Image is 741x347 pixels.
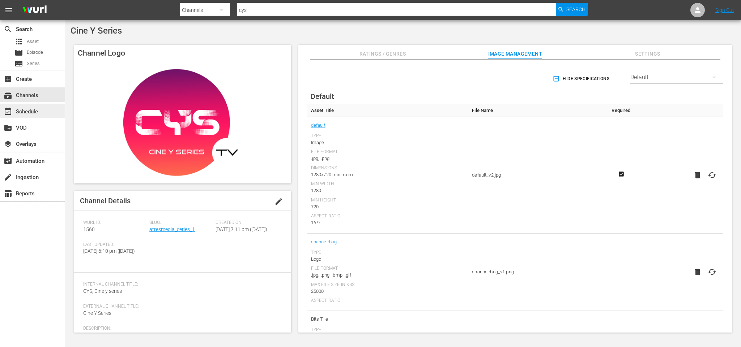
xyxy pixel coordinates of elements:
span: Hide Specifications [554,75,609,83]
span: Ingestion [4,173,12,182]
span: Created On: [216,220,278,226]
span: Internal Channel Title: [83,282,278,287]
span: Slug: [149,220,212,226]
span: Episode [27,49,43,56]
span: Search [4,25,12,34]
div: Default [630,67,723,87]
span: Automation [4,157,12,165]
span: Last Updated: [83,242,146,248]
th: Asset Title [307,104,469,117]
span: Settings [621,49,675,58]
a: default [311,121,325,130]
button: Search [556,3,588,16]
div: Aspect Ratio [311,298,465,304]
span: CYS, Cine y series [83,288,122,294]
div: 25000 [311,288,465,295]
div: Type [311,327,465,333]
div: .jpg, .png, .bmp, .gif [311,272,465,279]
span: Description: [83,326,278,331]
span: Overlays [4,140,12,148]
span: Default [311,92,334,101]
span: Asset [14,37,23,46]
div: File Format [311,149,465,155]
span: Cine Y Series [71,26,122,36]
svg: Required [617,171,626,177]
div: 720 [311,203,465,211]
img: ans4CAIJ8jUAAAAAAAAAAAAAAAAAAAAAAAAgQb4GAAAAAAAAAAAAAAAAAAAAAAAAJMjXAAAAAAAAAAAAAAAAAAAAAAAAgAT5G... [17,2,52,19]
span: edit [274,197,283,206]
div: Logo [311,256,465,263]
h4: Channel Logo [74,45,291,61]
div: Type [311,250,465,256]
a: channel-bug [311,237,337,247]
span: Reports [4,189,12,198]
div: Min Width [311,181,465,187]
span: Asset [27,38,39,45]
button: Hide Specifications [551,69,612,89]
span: External Channel Title: [83,304,278,309]
div: File Format [311,266,465,272]
span: menu [4,6,13,14]
td: default_v2.jpg [468,117,604,234]
div: 16:9 [311,219,465,226]
div: Dimensions [311,165,465,171]
div: 1280 [311,187,465,194]
div: Type [311,133,465,139]
span: Episode [14,48,23,57]
td: channel-bug_v1.png [468,234,604,311]
div: Min Height [311,198,465,203]
span: Schedule [4,107,12,116]
span: Image Management [488,49,542,58]
div: Image [311,333,465,340]
span: Create [4,75,12,83]
span: [DATE] 7:11 pm ([DATE]) [216,226,267,232]
span: [DATE] 6:10 pm ([DATE]) [83,248,135,254]
span: Series [14,59,23,68]
span: Ratings / Genres [355,49,410,58]
div: Image [311,139,465,146]
a: atresmedia_ceries_1 [149,226,195,232]
span: Channel Details [80,196,131,205]
span: Cine Y Series [83,310,111,316]
span: Channels [4,91,12,100]
span: VOD [4,123,12,132]
div: Max File Size In Kbs [311,282,465,288]
span: Series [27,60,40,67]
div: 1280x720 minimum [311,171,465,178]
span: Search [566,3,585,16]
img: Cine Y Series [74,61,291,183]
a: Sign Out [715,7,734,13]
span: 1560 [83,226,95,232]
div: .jpg, .png [311,155,465,162]
button: edit [270,193,288,210]
span: Wurl ID: [83,220,146,226]
div: Aspect Ratio [311,213,465,219]
th: File Name [468,104,604,117]
span: Bits Tile [311,315,465,324]
th: Required [604,104,638,117]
